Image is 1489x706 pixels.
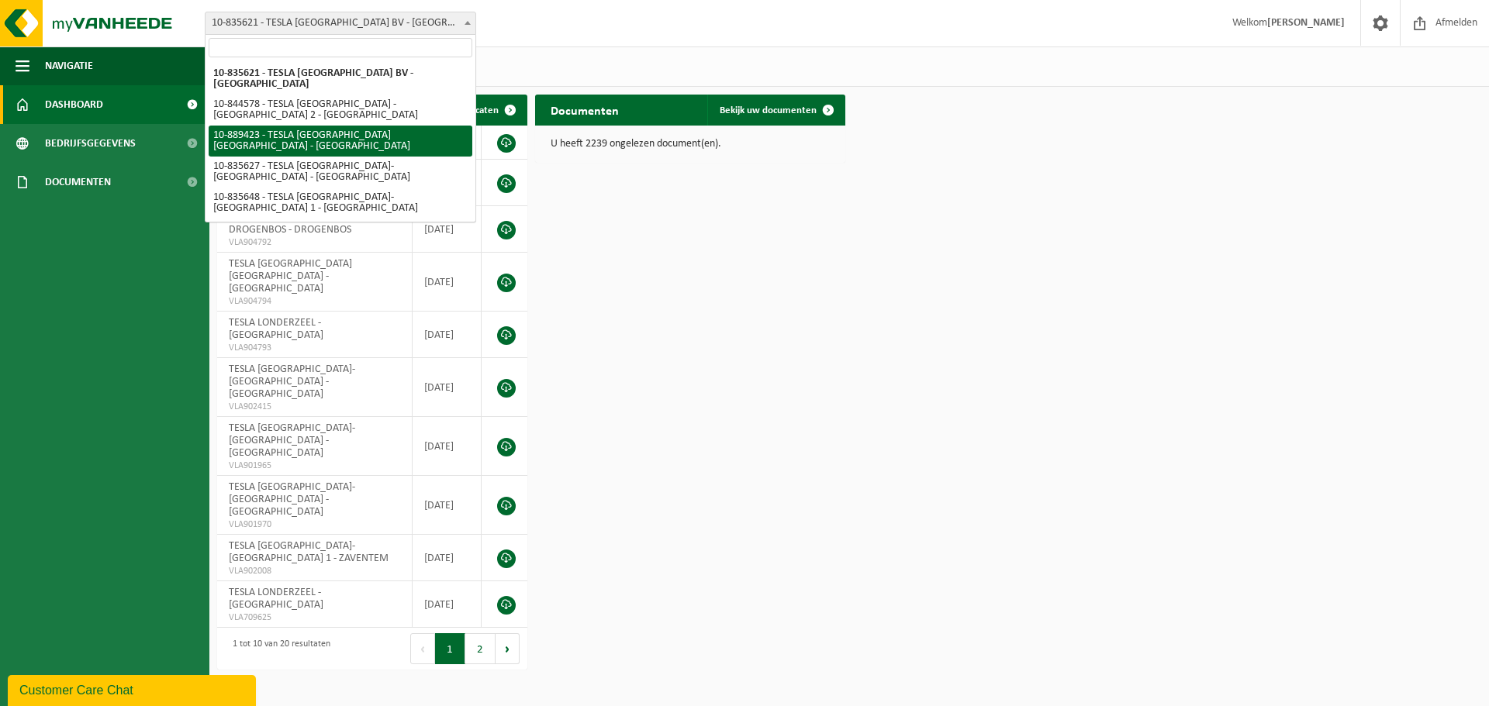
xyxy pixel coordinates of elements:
span: TESLA [GEOGRAPHIC_DATA]-[GEOGRAPHIC_DATA] 1 - ZAVENTEM [229,540,389,564]
span: VLA709625 [229,611,400,624]
button: Previous [410,633,435,664]
span: TESLA LONDERZEEL - [GEOGRAPHIC_DATA] [229,587,323,611]
button: Next [496,633,520,664]
button: 1 [435,633,465,664]
span: TESLA [GEOGRAPHIC_DATA]-[GEOGRAPHIC_DATA] - [GEOGRAPHIC_DATA] [229,481,355,518]
span: VLA901970 [229,518,400,531]
a: Bekijk uw documenten [707,95,844,126]
td: [DATE] [413,535,482,581]
td: [DATE] [413,581,482,628]
td: [DATE] [413,312,482,358]
td: [DATE] [413,476,482,535]
li: 10-835621 - TESLA [GEOGRAPHIC_DATA] BV - [GEOGRAPHIC_DATA] [209,64,472,95]
span: 10-835621 - TESLA BELGIUM BV - AARTSELAAR [206,12,475,34]
h2: Documenten [535,95,634,125]
span: Dashboard [45,85,103,124]
li: 10-889423 - TESLA [GEOGRAPHIC_DATA] [GEOGRAPHIC_DATA] - [GEOGRAPHIC_DATA] [209,126,472,157]
span: TESLA LONDERZEEL - [GEOGRAPHIC_DATA] [229,317,323,341]
td: [DATE] [413,358,482,417]
span: Navigatie [45,46,93,85]
p: U heeft 2239 ongelezen document(en). [551,139,830,150]
li: 10-835648 - TESLA [GEOGRAPHIC_DATA]-[GEOGRAPHIC_DATA] 1 - [GEOGRAPHIC_DATA] [209,188,472,219]
iframe: chat widget [8,672,259,706]
li: 10-835627 - TESLA [GEOGRAPHIC_DATA]-[GEOGRAPHIC_DATA] - [GEOGRAPHIC_DATA] [209,157,472,188]
span: Documenten [45,163,111,201]
span: TESLA [GEOGRAPHIC_DATA]-[GEOGRAPHIC_DATA] - [GEOGRAPHIC_DATA] [229,422,355,459]
span: VLA904793 [229,342,400,354]
div: 1 tot 10 van 20 resultaten [225,632,330,666]
span: VLA902008 [229,565,400,577]
span: 10-835621 - TESLA BELGIUM BV - AARTSELAAR [205,12,476,35]
button: 2 [465,633,496,664]
span: VLA901965 [229,460,400,472]
li: 10-844578 - TESLA [GEOGRAPHIC_DATA] - [GEOGRAPHIC_DATA] 2 - [GEOGRAPHIC_DATA] [209,95,472,126]
td: [DATE] [413,253,482,312]
span: TESLA [GEOGRAPHIC_DATA]-[GEOGRAPHIC_DATA] - [GEOGRAPHIC_DATA] [229,363,355,400]
strong: [PERSON_NAME] [1267,17,1345,29]
span: VLA904794 [229,295,400,308]
span: TESLA [GEOGRAPHIC_DATA] [GEOGRAPHIC_DATA] - [GEOGRAPHIC_DATA] [229,258,352,294]
span: VLA902415 [229,401,400,413]
span: Bekijk uw documenten [720,105,817,115]
span: Bedrijfsgegevens [45,124,136,163]
td: [DATE] [413,206,482,253]
span: VLA904792 [229,236,400,249]
span: TESLA [GEOGRAPHIC_DATA]-DROGENBOS - DROGENBOS [229,212,355,236]
td: [DATE] [413,417,482,476]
